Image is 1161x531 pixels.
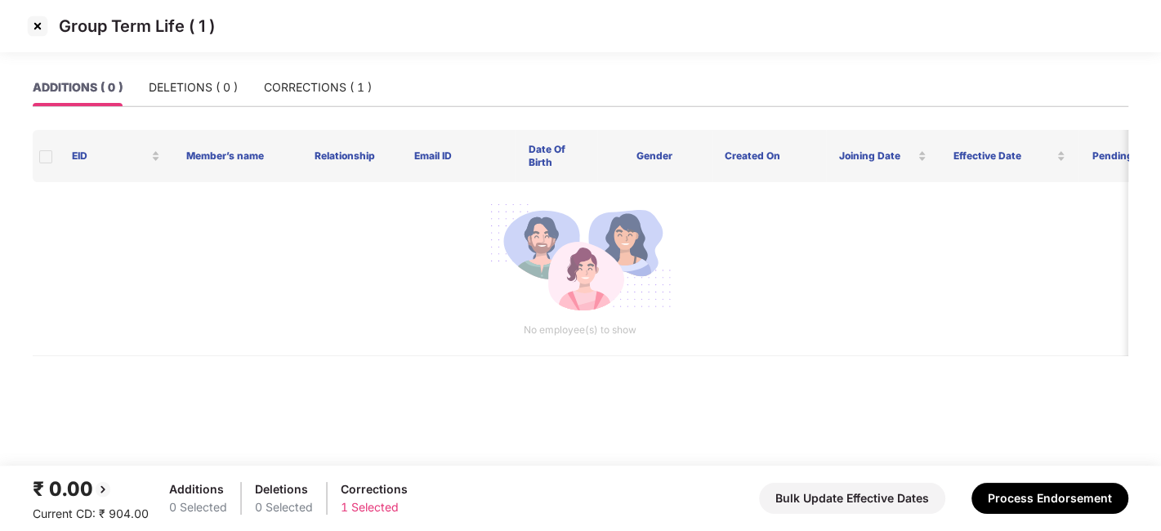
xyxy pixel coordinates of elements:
[401,130,516,182] th: Email ID
[59,130,173,182] th: EID
[173,130,288,182] th: Member’s name
[33,474,149,505] div: ₹ 0.00
[33,506,149,520] span: Current CD: ₹ 904.00
[264,78,372,96] div: CORRECTIONS ( 1 )
[516,130,597,182] th: Date Of Birth
[759,483,945,514] button: Bulk Update Effective Dates
[169,480,227,498] div: Additions
[489,195,672,323] img: svg+xml;base64,PHN2ZyB4bWxucz0iaHR0cDovL3d3dy53My5vcmcvMjAwMC9zdmciIGlkPSJNdWx0aXBsZV9lbXBsb3llZS...
[597,130,712,182] th: Gender
[341,480,408,498] div: Corrections
[59,16,215,36] p: Group Term Life ( 1 )
[25,13,51,39] img: svg+xml;base64,PHN2ZyBpZD0iQ3Jvc3MtMzJ4MzIiIHhtbG5zPSJodHRwOi8vd3d3LnczLm9yZy8yMDAwL3N2ZyIgd2lkdG...
[93,480,113,499] img: svg+xml;base64,PHN2ZyBpZD0iQmFjay0yMHgyMCIgeG1sbnM9Imh0dHA6Ly93d3cudzMub3JnLzIwMDAvc3ZnIiB3aWR0aD...
[341,498,408,516] div: 1 Selected
[33,78,123,96] div: ADDITIONS ( 0 )
[255,480,313,498] div: Deletions
[940,130,1078,182] th: Effective Date
[839,149,915,163] span: Joining Date
[149,78,238,96] div: DELETIONS ( 0 )
[46,323,1114,338] p: No employee(s) to show
[169,498,227,516] div: 0 Selected
[255,498,313,516] div: 0 Selected
[288,130,402,182] th: Relationship
[971,483,1128,514] button: Process Endorsement
[953,149,1053,163] span: Effective Date
[72,149,148,163] span: EID
[826,130,940,182] th: Joining Date
[712,130,826,182] th: Created On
